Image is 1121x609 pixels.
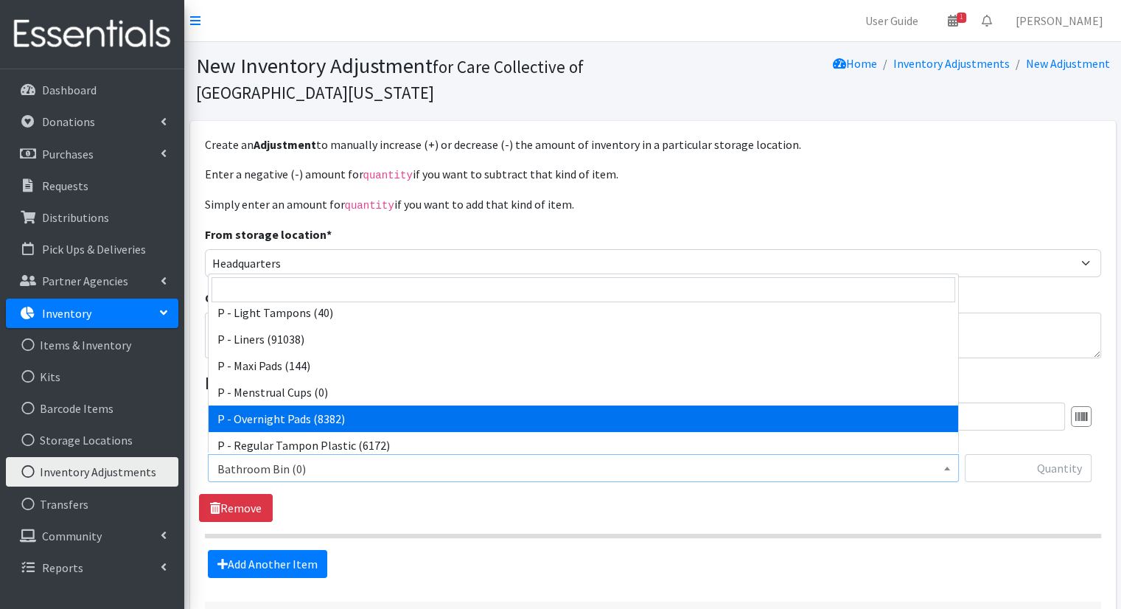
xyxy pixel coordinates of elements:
[42,242,146,257] p: Pick Ups & Deliveries
[6,425,178,455] a: Storage Locations
[6,490,178,519] a: Transfers
[209,432,958,459] li: P - Regular Tampon Plastic (6172)
[6,203,178,232] a: Distributions
[6,362,178,391] a: Kits
[6,457,178,487] a: Inventory Adjustments
[254,137,316,152] strong: Adjustment
[1026,56,1110,71] a: New Adjustment
[6,394,178,423] a: Barcode Items
[217,459,949,479] span: Bathroom Bin (0)
[1004,6,1115,35] a: [PERSON_NAME]
[363,170,413,181] code: quantity
[209,352,958,379] li: P - Maxi Pads (144)
[208,550,327,578] a: Add Another Item
[326,227,332,242] abbr: required
[6,234,178,264] a: Pick Ups & Deliveries
[6,266,178,296] a: Partner Agencies
[833,56,877,71] a: Home
[936,6,970,35] a: 1
[345,200,394,212] code: quantity
[42,147,94,161] p: Purchases
[42,114,95,129] p: Donations
[199,494,273,522] a: Remove
[196,53,648,104] h1: New Inventory Adjustment
[205,136,1101,153] p: Create an to manually increase (+) or decrease (-) the amount of inventory in a particular storag...
[6,553,178,582] a: Reports
[209,299,958,326] li: P - Light Tampons (40)
[209,406,958,432] li: P - Overnight Pads (8382)
[6,299,178,328] a: Inventory
[42,83,97,97] p: Dashboard
[965,454,1092,482] input: Quantity
[208,454,959,482] span: Bathroom Bin (0)
[6,521,178,551] a: Community
[205,226,332,243] label: From storage location
[42,529,102,543] p: Community
[205,195,1101,214] p: Simply enter an amount for if you want to add that kind of item.
[42,274,128,288] p: Partner Agencies
[42,178,88,193] p: Requests
[6,10,178,59] img: HumanEssentials
[205,370,1101,397] legend: Items in this adjustment
[957,13,966,23] span: 1
[6,171,178,201] a: Requests
[893,56,1010,71] a: Inventory Adjustments
[6,139,178,169] a: Purchases
[205,289,259,307] label: Comment
[6,75,178,105] a: Dashboard
[6,107,178,136] a: Donations
[6,330,178,360] a: Items & Inventory
[205,165,1101,184] p: Enter a negative (-) amount for if you want to subtract that kind of item.
[209,326,958,352] li: P - Liners (91038)
[42,560,83,575] p: Reports
[209,379,958,406] li: P - Menstrual Cups (0)
[42,306,91,321] p: Inventory
[42,210,109,225] p: Distributions
[853,6,930,35] a: User Guide
[196,56,584,103] small: for Care Collective of [GEOGRAPHIC_DATA][US_STATE]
